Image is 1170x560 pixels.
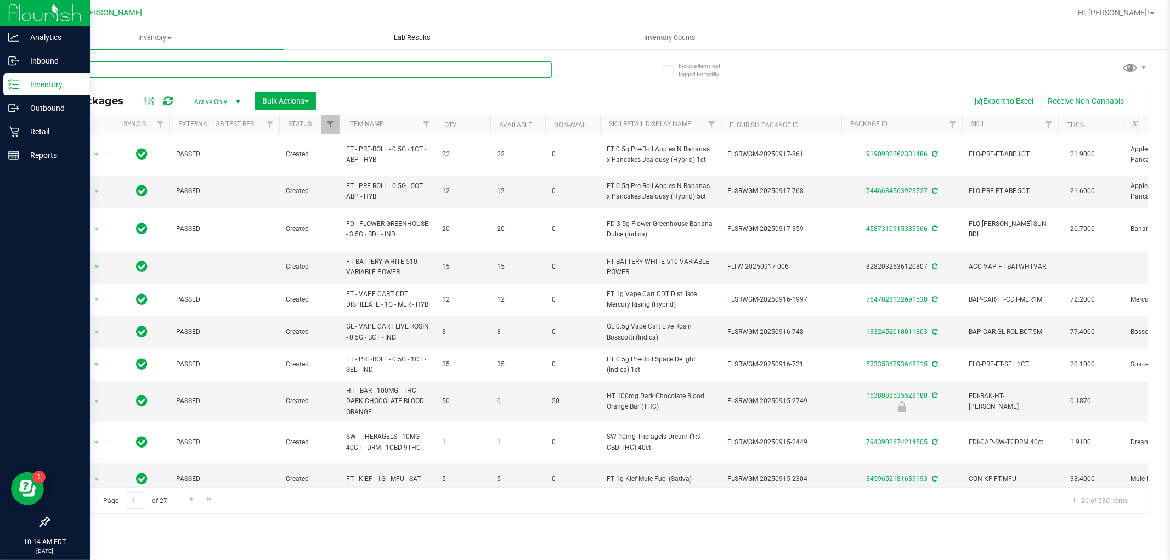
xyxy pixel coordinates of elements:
[284,26,541,49] a: Lab Results
[8,79,19,90] inline-svg: Inventory
[286,359,333,370] span: Created
[8,126,19,137] inline-svg: Retail
[930,263,937,270] span: Sync from Compliance System
[969,219,1052,240] span: FLO-[PERSON_NAME]-SUN-BDL
[552,437,594,448] span: 0
[90,184,104,199] span: select
[442,359,484,370] span: 25
[8,55,19,66] inline-svg: Inbound
[8,150,19,161] inline-svg: Reports
[552,474,594,484] span: 0
[552,327,594,337] span: 0
[442,295,484,305] span: 12
[840,262,964,272] div: 8282032536120807
[727,327,835,337] span: FLSRWGM-20250916-748
[1065,221,1100,237] span: 20.7000
[8,32,19,43] inline-svg: Analytics
[497,474,539,484] span: 5
[930,475,937,483] span: Sync from Compliance System
[609,120,691,128] a: Sku Retail Display Name
[5,537,85,547] p: 10:14 AM EDT
[1065,183,1100,199] span: 21.6000
[1040,115,1058,134] a: Filter
[137,434,148,450] span: In Sync
[1065,292,1100,308] span: 72.2000
[1067,121,1085,129] a: THC%
[497,359,539,370] span: 25
[497,262,539,272] span: 15
[607,354,714,375] span: FT 0.5g Pre-Roll Space Delight (Indica) 1ct
[607,321,714,342] span: GL 0.5g Vape Cart Live Rosin Bosscotti (Indica)
[607,391,714,412] span: HT 100mg Dark Chocolate Blood Orange Bar (THC)
[442,262,484,272] span: 15
[629,33,710,43] span: Inventory Counts
[57,95,134,107] span: All Packages
[286,186,333,196] span: Created
[552,186,594,196] span: 0
[346,144,429,165] span: FT - PRE-ROLL - 0.5G - 1CT - ABP - HYB
[930,360,937,368] span: Sync from Compliance System
[497,437,539,448] span: 1
[969,262,1052,272] span: ACC-VAP-FT-BATWHTVAR
[8,103,19,114] inline-svg: Outbound
[840,401,964,412] div: Quarantine
[442,474,484,484] span: 5
[930,328,937,336] span: Sync from Compliance System
[552,224,594,234] span: 0
[1133,120,1155,128] a: Strain
[286,437,333,448] span: Created
[1065,393,1096,409] span: 0.1870
[499,121,532,129] a: Available
[727,149,835,160] span: FLSRWGM-20250917-861
[11,472,44,505] iframe: Resource center
[944,115,962,134] a: Filter
[176,224,273,234] span: PASSED
[727,437,835,448] span: FLSRWGM-20250915-2449
[969,186,1052,196] span: FLO-PRE-FT-ABP.5CT
[497,295,539,305] span: 12
[94,492,177,509] span: Page of 27
[137,357,148,372] span: In Sync
[1064,492,1137,508] span: 1 - 20 of 536 items
[346,386,429,417] span: HT - BAR - 100MG - THC - DARK CHOCOLATE BLOOD ORANGE
[1065,324,1100,340] span: 77.4000
[201,492,217,507] a: Go to the last page
[261,115,279,134] a: Filter
[379,33,445,43] span: Lab Results
[19,31,85,44] p: Analytics
[1041,92,1131,110] button: Receive Non-Cannabis
[346,219,429,240] span: FD - FLOWER GREENHOUSE - 3.5G - BDL - IND
[1065,357,1100,372] span: 20.1000
[19,78,85,91] p: Inventory
[866,475,928,483] a: 3459652181639193
[607,432,714,452] span: SW 10mg Theragels Dream (1:9 CBD:THC) 40ct
[137,259,148,274] span: In Sync
[727,262,835,272] span: FLTW-20250917-006
[727,224,835,234] span: FLSRWGM-20250917-359
[1078,8,1149,17] span: Hi, [PERSON_NAME]!
[90,357,104,372] span: select
[90,222,104,237] span: select
[703,115,721,134] a: Filter
[137,183,148,199] span: In Sync
[90,147,104,162] span: select
[607,474,714,484] span: FT 1g Kief Mule Fuel (Sativa)
[971,120,984,128] a: SKU
[286,396,333,406] span: Created
[969,359,1052,370] span: FLO-PRE-FT-SEL.1CT
[26,33,284,43] span: Inventory
[930,187,937,195] span: Sync from Compliance System
[346,474,429,484] span: FT - KIEF - 1G - MFU - SAT
[727,474,835,484] span: FLSRWGM-20250915-2304
[866,296,928,303] a: 7547028132691530
[497,396,539,406] span: 0
[552,149,594,160] span: 0
[123,120,166,128] a: Sync Status
[176,149,273,160] span: PASSED
[442,186,484,196] span: 12
[930,392,937,399] span: Sync from Compliance System
[288,120,312,128] a: Status
[126,492,145,509] input: 1
[19,125,85,138] p: Retail
[607,144,714,165] span: FT 0.5g Pre-Roll Apples N Bananas x Pancakes Jealousy (Hybrid) 1ct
